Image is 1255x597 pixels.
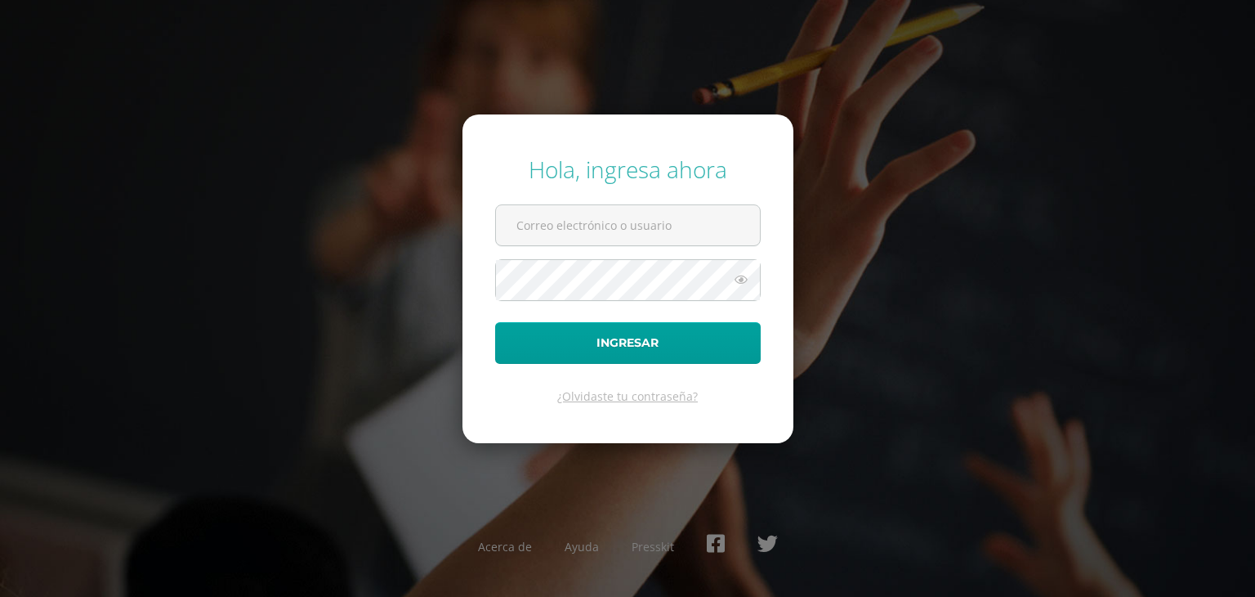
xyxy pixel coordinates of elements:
div: Hola, ingresa ahora [495,154,761,185]
a: ¿Olvidaste tu contraseña? [557,388,698,404]
a: Acerca de [478,539,532,554]
a: Presskit [632,539,674,554]
button: Ingresar [495,322,761,364]
input: Correo electrónico o usuario [496,205,760,245]
a: Ayuda [565,539,599,554]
